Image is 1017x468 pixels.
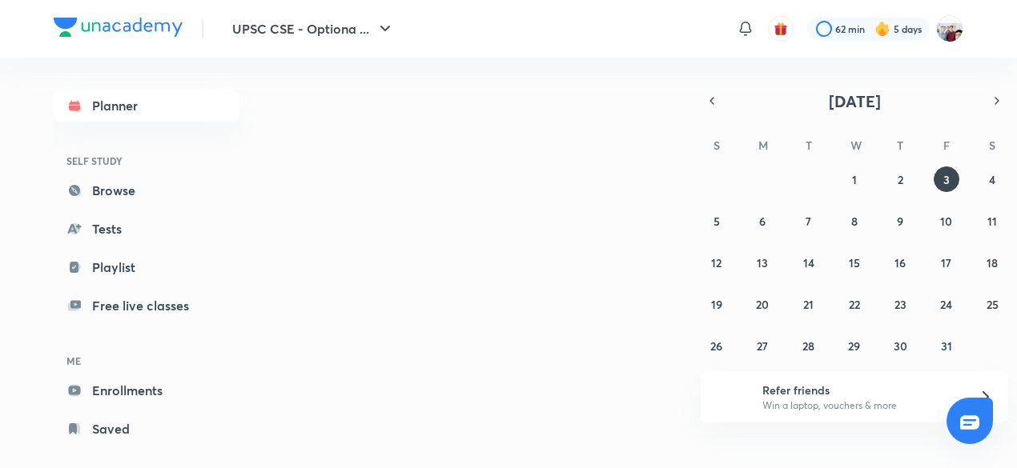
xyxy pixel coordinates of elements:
a: Saved [54,413,239,445]
img: km swarthi [936,15,963,42]
abbr: October 11, 2025 [987,214,997,229]
abbr: Friday [943,138,950,153]
abbr: Sunday [714,138,720,153]
button: October 12, 2025 [704,250,730,275]
abbr: October 26, 2025 [710,338,722,354]
button: October 14, 2025 [796,250,822,275]
a: Playlist [54,251,239,283]
button: October 18, 2025 [979,250,1005,275]
button: October 13, 2025 [750,250,775,275]
abbr: October 7, 2025 [806,214,811,229]
abbr: October 20, 2025 [756,297,769,312]
abbr: October 30, 2025 [894,338,907,354]
abbr: October 5, 2025 [714,214,720,229]
abbr: October 2, 2025 [898,172,903,187]
abbr: October 25, 2025 [987,297,999,312]
button: October 9, 2025 [887,208,913,234]
img: referral [714,381,746,413]
a: Tests [54,213,239,245]
button: October 29, 2025 [842,333,867,358]
abbr: October 27, 2025 [757,338,768,354]
button: avatar [768,16,794,42]
abbr: Tuesday [806,138,812,153]
abbr: Thursday [897,138,903,153]
button: October 4, 2025 [979,166,1005,192]
h6: Refer friends [762,382,959,398]
button: October 19, 2025 [704,291,730,317]
button: October 20, 2025 [750,291,775,317]
abbr: October 15, 2025 [849,255,860,270]
img: avatar [774,22,788,36]
img: Company Logo [54,18,183,37]
abbr: October 19, 2025 [711,297,722,312]
a: Browse [54,174,239,206]
button: October 30, 2025 [887,333,913,358]
abbr: October 29, 2025 [848,338,860,354]
p: Win a laptop, vouchers & more [762,398,959,413]
abbr: Monday [758,138,768,153]
abbr: October 18, 2025 [987,255,998,270]
abbr: October 10, 2025 [940,214,952,229]
h6: ME [54,347,239,374]
button: October 31, 2025 [934,333,959,358]
abbr: October 12, 2025 [711,255,722,270]
button: October 24, 2025 [934,291,959,317]
span: [DATE] [829,90,881,112]
abbr: October 9, 2025 [897,214,903,229]
button: October 8, 2025 [842,208,867,234]
button: October 26, 2025 [704,333,730,358]
button: October 3, 2025 [934,166,959,192]
abbr: October 21, 2025 [803,297,814,312]
a: Enrollments [54,374,239,406]
button: October 22, 2025 [842,291,867,317]
button: October 11, 2025 [979,208,1005,234]
abbr: October 6, 2025 [759,214,766,229]
button: October 15, 2025 [842,250,867,275]
abbr: October 3, 2025 [943,172,950,187]
a: Planner [54,90,239,122]
button: [DATE] [723,90,986,112]
abbr: Saturday [989,138,995,153]
button: October 28, 2025 [796,333,822,358]
abbr: October 23, 2025 [894,297,906,312]
button: October 16, 2025 [887,250,913,275]
h6: SELF STUDY [54,147,239,174]
abbr: October 8, 2025 [851,214,858,229]
button: UPSC CSE - Optiona ... [223,13,404,45]
abbr: October 13, 2025 [757,255,768,270]
button: October 6, 2025 [750,208,775,234]
button: October 23, 2025 [887,291,913,317]
button: October 25, 2025 [979,291,1005,317]
button: October 17, 2025 [934,250,959,275]
a: Free live classes [54,290,239,322]
button: October 10, 2025 [934,208,959,234]
a: Company Logo [54,18,183,41]
abbr: October 14, 2025 [803,255,814,270]
abbr: October 31, 2025 [941,338,952,354]
button: October 27, 2025 [750,333,775,358]
abbr: October 17, 2025 [941,255,951,270]
button: October 2, 2025 [887,166,913,192]
button: October 5, 2025 [704,208,730,234]
abbr: October 24, 2025 [940,297,952,312]
abbr: October 4, 2025 [989,172,995,187]
abbr: October 28, 2025 [802,338,814,354]
button: October 21, 2025 [796,291,822,317]
abbr: October 16, 2025 [894,255,906,270]
abbr: Wednesday [850,138,862,153]
button: October 7, 2025 [796,208,822,234]
abbr: October 22, 2025 [849,297,860,312]
button: October 1, 2025 [842,166,867,192]
abbr: October 1, 2025 [852,172,857,187]
img: streak [874,21,890,37]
